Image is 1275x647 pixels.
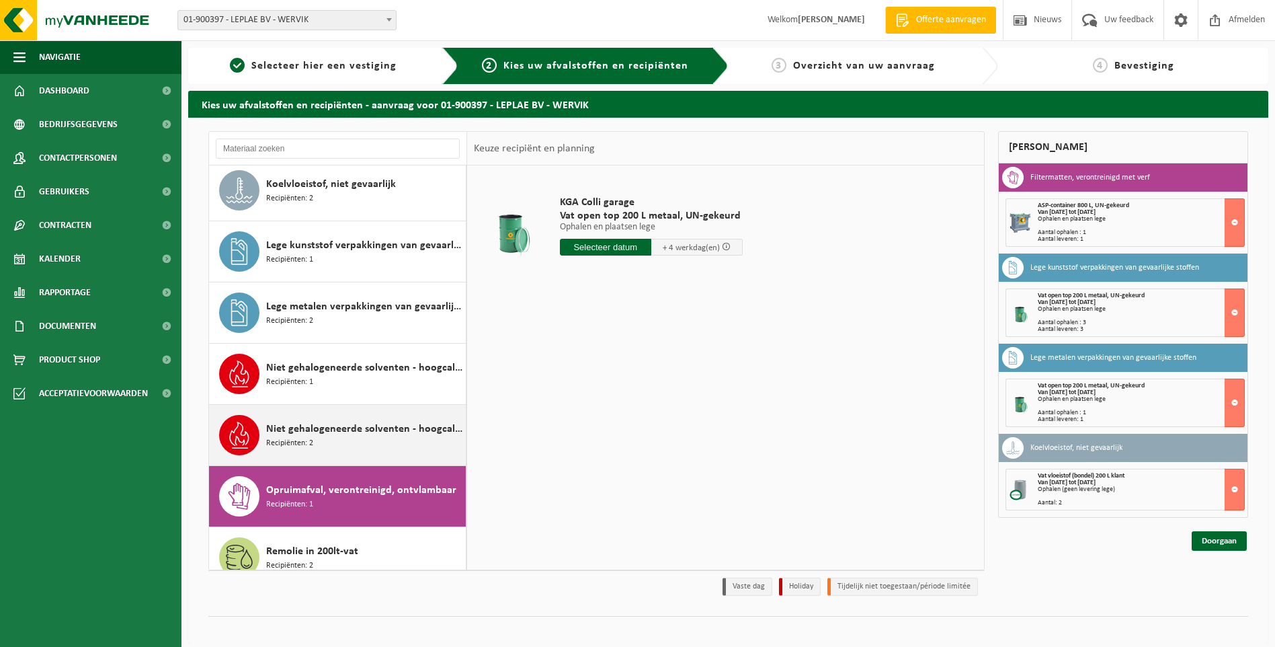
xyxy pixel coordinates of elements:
[209,466,466,527] button: Opruimafval, verontreinigd, ontvlambaar Recipiënten: 1
[1093,58,1108,73] span: 4
[209,344,466,405] button: Niet gehalogeneerde solventen - hoogcalorisch in 200lt-vat Recipiënten: 1
[1030,257,1199,278] h3: Lege kunststof verpakkingen van gevaarlijke stoffen
[266,176,396,192] span: Koelvloeistof, niet gevaarlijk
[266,543,358,560] span: Remolie in 200lt-vat
[1038,236,1244,243] div: Aantal leveren: 1
[1038,486,1244,493] div: Ophalen (geen levering lege)
[230,58,245,73] span: 1
[560,209,743,223] span: Vat open top 200 L metaal, UN-gekeurd
[779,578,821,596] li: Holiday
[1038,382,1145,389] span: Vat open top 200 L metaal, UN-gekeurd
[39,108,118,141] span: Bedrijfsgegevens
[998,131,1248,163] div: [PERSON_NAME]
[1030,347,1196,369] h3: Lege metalen verpakkingen van gevaarlijke stoffen
[209,405,466,466] button: Niet gehalogeneerde solventen - hoogcalorisch in kleinverpakking Recipiënten: 2
[1038,306,1244,313] div: Ophalen en plaatsen lege
[827,578,978,596] li: Tijdelijk niet toegestaan/période limitée
[266,254,313,266] span: Recipiënten: 1
[178,11,396,30] span: 01-900397 - LEPLAE BV - WERVIK
[216,139,460,159] input: Materiaal zoeken
[266,376,313,389] span: Recipiënten: 1
[266,315,313,328] span: Recipiënten: 2
[266,299,462,315] span: Lege metalen verpakkingen van gevaarlijke stoffen
[1038,479,1096,486] strong: Van [DATE] tot [DATE]
[560,196,743,209] span: KGA Colli garage
[209,282,466,344] button: Lege metalen verpakkingen van gevaarlijke stoffen Recipiënten: 2
[39,343,100,377] span: Product Shop
[266,482,456,498] span: Opruimafval, verontreinigd, ontvlambaar
[39,208,91,242] span: Contracten
[177,10,397,30] span: 01-900397 - LEPLAE BV - WERVIK
[39,74,89,108] span: Dashboard
[1038,292,1145,299] span: Vat open top 200 L metaal, UN-gekeurd
[1038,326,1244,333] div: Aantal leveren: 3
[467,132,602,165] div: Keuze recipiënt en planning
[1038,472,1124,480] span: Vat vloeistof (bondel) 200 L klant
[663,243,720,252] span: + 4 werkdag(en)
[503,61,688,71] span: Kies uw afvalstoffen en recipiënten
[1038,299,1096,306] strong: Van [DATE] tot [DATE]
[723,578,772,596] li: Vaste dag
[482,58,497,73] span: 2
[266,560,313,572] span: Recipiënten: 2
[39,242,81,276] span: Kalender
[913,13,989,27] span: Offerte aanvragen
[1030,167,1150,188] h3: Filtermatten, verontreinigd met verf
[1038,389,1096,396] strong: Van [DATE] tot [DATE]
[1192,531,1247,551] a: Doorgaan
[195,58,431,74] a: 1Selecteer hier een vestiging
[39,40,81,74] span: Navigatie
[1038,229,1244,236] div: Aantal ophalen : 1
[39,175,89,208] span: Gebruikers
[1038,410,1244,416] div: Aantal ophalen : 1
[39,377,148,410] span: Acceptatievoorwaarden
[266,237,462,254] span: Lege kunststof verpakkingen van gevaarlijke stoffen
[266,421,462,437] span: Niet gehalogeneerde solventen - hoogcalorisch in kleinverpakking
[39,276,91,309] span: Rapportage
[1038,319,1244,326] div: Aantal ophalen : 3
[209,221,466,282] button: Lege kunststof verpakkingen van gevaarlijke stoffen Recipiënten: 1
[266,360,462,376] span: Niet gehalogeneerde solventen - hoogcalorisch in 200lt-vat
[188,91,1268,117] h2: Kies uw afvalstoffen en recipiënten - aanvraag voor 01-900397 - LEPLAE BV - WERVIK
[1038,202,1129,209] span: ASP-container 800 L, UN-gekeurd
[1038,500,1244,506] div: Aantal: 2
[1038,208,1096,216] strong: Van [DATE] tot [DATE]
[1038,216,1244,223] div: Ophalen en plaatsen lege
[772,58,786,73] span: 3
[266,437,313,450] span: Recipiënten: 2
[885,7,996,34] a: Offerte aanvragen
[793,61,935,71] span: Overzicht van uw aanvraag
[560,239,651,256] input: Selecteer datum
[209,160,466,221] button: Koelvloeistof, niet gevaarlijk Recipiënten: 2
[251,61,397,71] span: Selecteer hier een vestiging
[560,223,743,232] p: Ophalen en plaatsen lege
[1038,396,1244,403] div: Ophalen en plaatsen lege
[1030,437,1122,459] h3: Koelvloeistof, niet gevaarlijk
[798,15,865,25] strong: [PERSON_NAME]
[39,309,96,343] span: Documenten
[1114,61,1174,71] span: Bevestiging
[266,498,313,511] span: Recipiënten: 1
[209,527,466,588] button: Remolie in 200lt-vat Recipiënten: 2
[1038,416,1244,423] div: Aantal leveren: 1
[266,192,313,205] span: Recipiënten: 2
[39,141,117,175] span: Contactpersonen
